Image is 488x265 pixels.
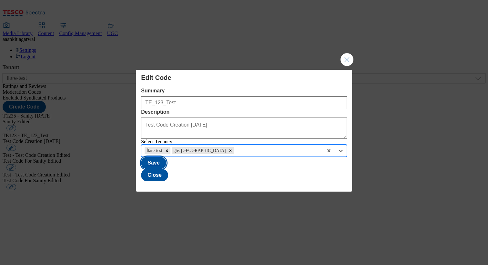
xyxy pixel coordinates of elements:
div: ghs-[GEOGRAPHIC_DATA] [172,147,227,154]
div: Modal [136,70,352,192]
label: Summary [141,88,347,94]
button: Close [141,169,168,181]
textarea: Test Code Creation [DATE] [141,118,347,139]
button: Save [141,157,166,169]
button: Close Modal [341,53,353,66]
h4: Edit Code [141,74,347,81]
label: Description [141,109,347,115]
div: Select Tenancy [141,139,347,145]
div: flare-test [145,147,163,154]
